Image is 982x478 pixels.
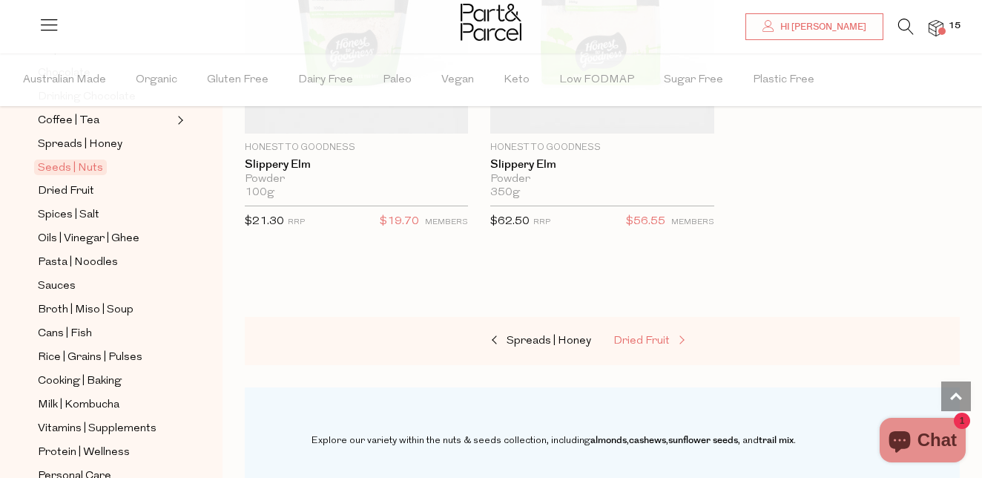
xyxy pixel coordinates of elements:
[245,186,274,200] span: 100g
[671,218,714,226] small: MEMBERS
[380,212,419,232] span: $19.70
[38,420,156,438] span: Vitamins | Supplements
[629,433,666,447] a: cashews
[298,54,353,106] span: Dairy Free
[38,277,173,295] a: Sauces
[245,158,468,171] a: Slippery Elm
[23,54,106,106] span: Australian Made
[626,212,665,232] span: $56.55
[490,158,714,171] a: Slippery Elm
[38,253,173,272] a: Pasta | Noodles
[929,20,943,36] a: 15
[38,373,122,390] span: Cooking | Baking
[441,54,474,106] span: Vegan
[490,141,714,154] p: Honest to Goodness
[559,54,634,106] span: Low FODMAP
[136,54,177,106] span: Organic
[759,433,794,447] a: trail mix
[38,183,94,200] span: Dried Fruit
[613,335,670,347] span: Dried Fruit
[590,433,627,447] a: almonds
[38,254,118,272] span: Pasta | Noodles
[34,160,107,175] span: Seeds | Nuts
[38,443,173,462] a: Protein | Wellness
[174,111,184,129] button: Expand/Collapse Coffee | Tea
[745,13,883,40] a: Hi [PERSON_NAME]
[245,173,468,186] div: Powder
[38,230,139,248] span: Oils | Vinegar | Ghee
[945,19,964,33] span: 15
[38,136,122,154] span: Spreads | Honey
[443,332,591,351] a: Spreads | Honey
[490,173,714,186] div: Powder
[38,325,92,343] span: Cans | Fish
[288,218,305,226] small: RRP
[664,54,723,106] span: Sugar Free
[38,278,76,295] span: Sauces
[38,112,99,130] span: Coffee | Tea
[38,182,173,200] a: Dried Fruit
[461,4,521,41] img: Part&Parcel
[38,135,173,154] a: Spreads | Honey
[38,419,173,438] a: Vitamins | Supplements
[207,54,268,106] span: Gluten Free
[425,218,468,226] small: MEMBERS
[38,301,134,319] span: Broth | Miso | Soup
[38,324,173,343] a: Cans | Fish
[504,54,530,106] span: Keto
[490,216,530,227] span: $62.50
[38,349,142,367] span: Rice | Grains | Pulses
[38,348,173,367] a: Rice | Grains | Pulses
[383,54,412,106] span: Paleo
[668,433,738,447] a: sunflower seeds
[490,186,520,200] span: 350g
[38,396,119,414] span: Milk | Kombucha
[875,418,970,466] inbox-online-store-chat: Shopify online store chat
[38,229,173,248] a: Oils | Vinegar | Ghee
[245,216,284,227] span: $21.30
[777,21,866,33] span: Hi [PERSON_NAME]
[533,218,550,226] small: RRP
[38,396,173,414] a: Milk | Kombucha
[38,372,173,390] a: Cooking | Baking
[38,206,173,224] a: Spices | Salt
[38,159,173,177] a: Seeds | Nuts
[38,301,173,319] a: Broth | Miso | Soup
[38,206,99,224] span: Spices | Salt
[507,335,591,347] span: Spreads | Honey
[753,54,814,106] span: Plastic Free
[613,332,762,351] a: Dried Fruit
[312,432,893,449] p: Explore our variety within the nuts & seeds collection, including , , , and .
[245,141,468,154] p: Honest to Goodness
[38,444,130,462] span: Protein | Wellness
[38,111,173,130] a: Coffee | Tea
